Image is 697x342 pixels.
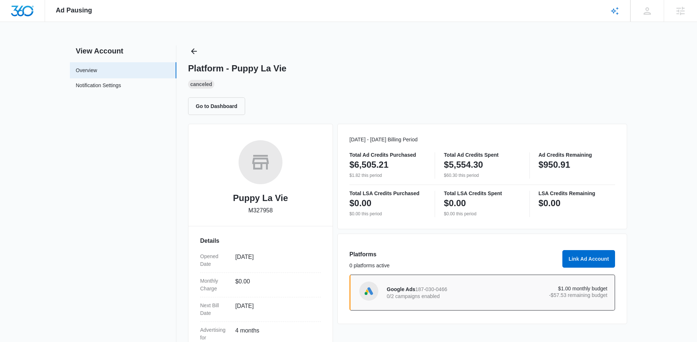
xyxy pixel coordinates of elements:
[444,197,466,209] p: $0.00
[444,172,520,179] p: $60.30 this period
[539,197,561,209] p: $0.00
[444,152,520,157] p: Total Ad Credits Spent
[349,262,558,269] p: 0 platforms active
[188,63,286,74] h1: Platform - Puppy La Vie
[200,297,321,322] div: Next Bill Date[DATE]
[188,80,214,89] div: Canceled
[349,211,426,217] p: $0.00 this period
[200,253,229,268] dt: Opened Date
[76,67,97,74] a: Overview
[444,159,483,171] p: $5,554.30
[415,286,447,292] span: 187-030-0466
[349,159,389,171] p: $6,505.21
[349,275,615,311] a: Google AdsGoogle Ads187-030-04660/2 campaigns enabled$1.00 monthly budget-$57.53 remaining budget
[200,248,321,273] div: Opened Date[DATE]
[235,326,315,342] dd: 4 months
[349,136,615,144] p: [DATE] - [DATE] Billing Period
[349,197,371,209] p: $0.00
[349,172,426,179] p: $1.82 this period
[235,253,315,268] dd: [DATE]
[539,159,570,171] p: $950.91
[200,277,229,293] dt: Monthly Charge
[200,237,321,245] h3: Details
[349,191,426,196] p: Total LSA Credits Purchased
[233,192,288,205] h2: Puppy La Vie
[235,302,315,317] dd: [DATE]
[188,103,250,109] a: Go to Dashboard
[444,211,520,217] p: $0.00 this period
[188,97,245,115] button: Go to Dashboard
[76,82,121,91] a: Notification Settings
[562,250,615,268] button: Link Ad Account
[539,152,615,157] p: Ad Credits Remaining
[444,191,520,196] p: Total LSA Credits Spent
[235,277,315,293] dd: $0.00
[363,286,374,297] img: Google Ads
[497,286,608,291] p: $1.00 monthly budget
[56,7,92,14] span: Ad Pausing
[70,45,176,56] h2: View Account
[200,302,229,317] dt: Next Bill Date
[188,45,200,57] button: Back
[387,294,497,299] p: 0/2 campaigns enabled
[497,293,608,298] p: -$57.53 remaining budget
[200,273,321,297] div: Monthly Charge$0.00
[248,206,273,215] p: M327958
[539,191,615,196] p: LSA Credits Remaining
[349,250,558,259] h3: Platforms
[387,286,415,292] span: Google Ads
[349,152,426,157] p: Total Ad Credits Purchased
[200,326,229,342] dt: Advertising for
